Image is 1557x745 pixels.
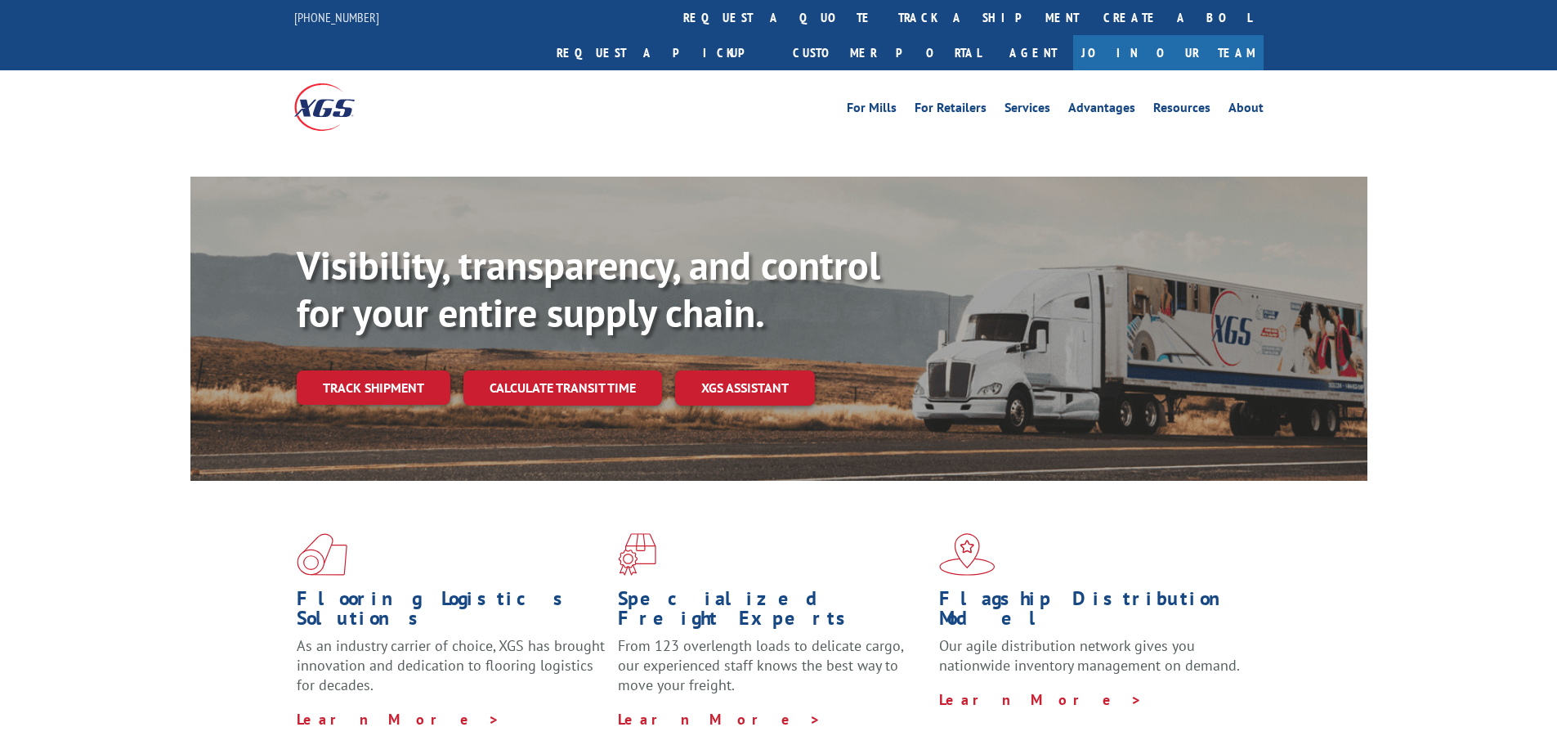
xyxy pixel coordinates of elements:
[1153,101,1210,119] a: Resources
[294,9,379,25] a: [PHONE_NUMBER]
[1004,101,1050,119] a: Services
[297,533,347,576] img: xgs-icon-total-supply-chain-intelligence-red
[939,690,1143,709] a: Learn More >
[618,589,927,636] h1: Specialized Freight Experts
[463,370,662,406] a: Calculate transit time
[939,589,1248,636] h1: Flagship Distribution Model
[675,370,815,406] a: XGS ASSISTANT
[781,35,993,70] a: Customer Portal
[297,370,450,405] a: Track shipment
[1228,101,1264,119] a: About
[939,636,1240,675] span: Our agile distribution network gives you nationwide inventory management on demand.
[297,240,880,338] b: Visibility, transparency, and control for your entire supply chain.
[544,35,781,70] a: Request a pickup
[1073,35,1264,70] a: Join Our Team
[993,35,1073,70] a: Agent
[618,636,927,709] p: From 123 overlength loads to delicate cargo, our experienced staff knows the best way to move you...
[297,589,606,636] h1: Flooring Logistics Solutions
[618,533,656,576] img: xgs-icon-focused-on-flooring-red
[297,636,605,694] span: As an industry carrier of choice, XGS has brought innovation and dedication to flooring logistics...
[939,533,995,576] img: xgs-icon-flagship-distribution-model-red
[847,101,897,119] a: For Mills
[915,101,987,119] a: For Retailers
[1068,101,1135,119] a: Advantages
[618,710,821,729] a: Learn More >
[297,710,500,729] a: Learn More >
